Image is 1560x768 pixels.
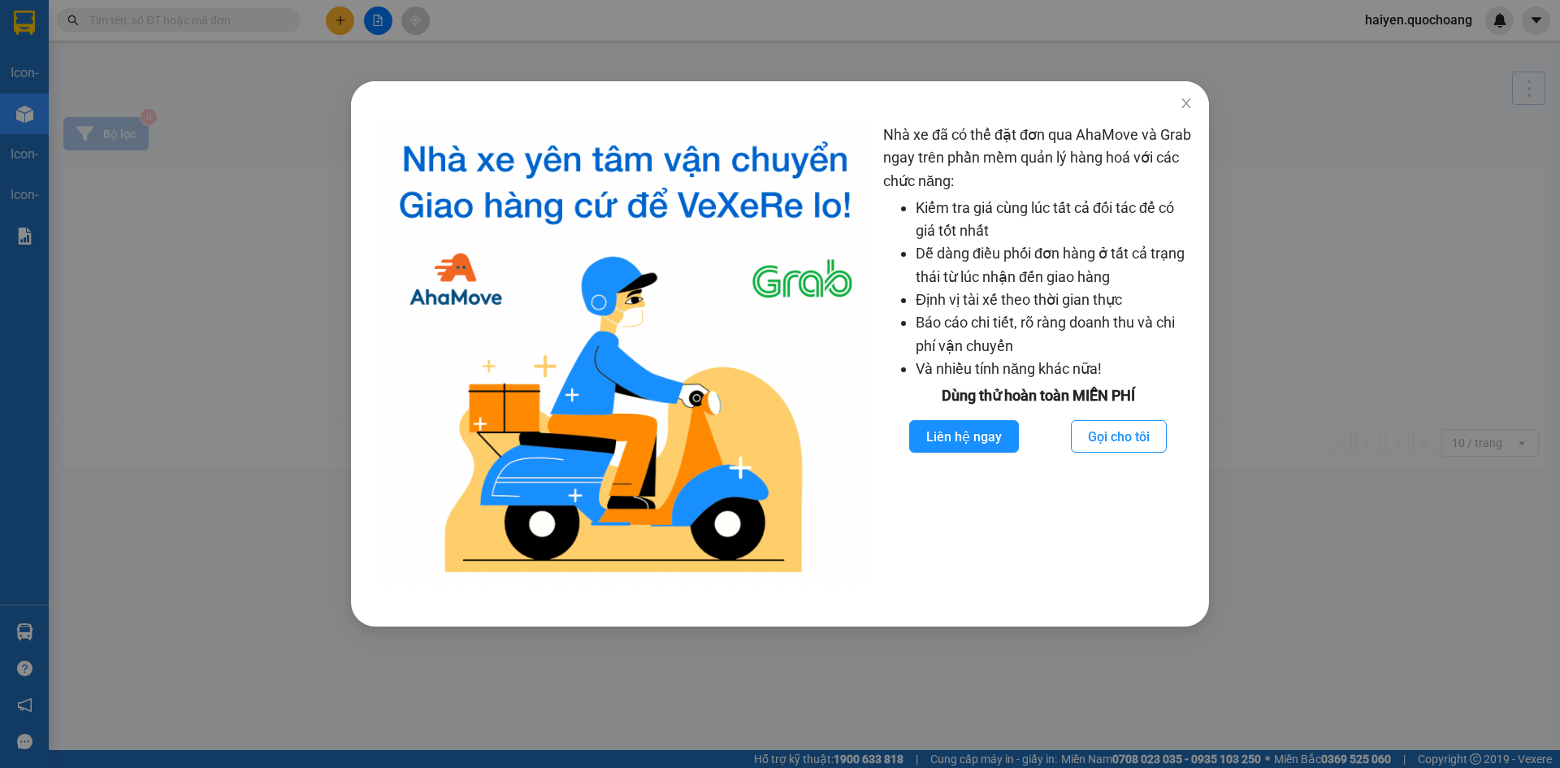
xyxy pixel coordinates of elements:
[1180,97,1193,110] span: close
[916,197,1193,243] li: Kiểm tra giá cùng lúc tất cả đối tác để có giá tốt nhất
[909,420,1019,453] button: Liên hệ ngay
[883,384,1193,407] div: Dùng thử hoàn toàn MIỄN PHÍ
[916,358,1193,380] li: Và nhiều tính năng khác nữa!
[1088,427,1150,447] span: Gọi cho tôi
[926,427,1002,447] span: Liên hệ ngay
[916,289,1193,311] li: Định vị tài xế theo thời gian thực
[916,311,1193,358] li: Báo cáo chi tiết, rõ ràng doanh thu và chi phí vận chuyển
[1071,420,1167,453] button: Gọi cho tôi
[1163,81,1209,127] button: Close
[916,242,1193,289] li: Dễ dàng điều phối đơn hàng ở tất cả trạng thái từ lúc nhận đến giao hàng
[380,124,870,586] img: logo
[883,124,1193,586] div: Nhà xe đã có thể đặt đơn qua AhaMove và Grab ngay trên phần mềm quản lý hàng hoá với các chức năng:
